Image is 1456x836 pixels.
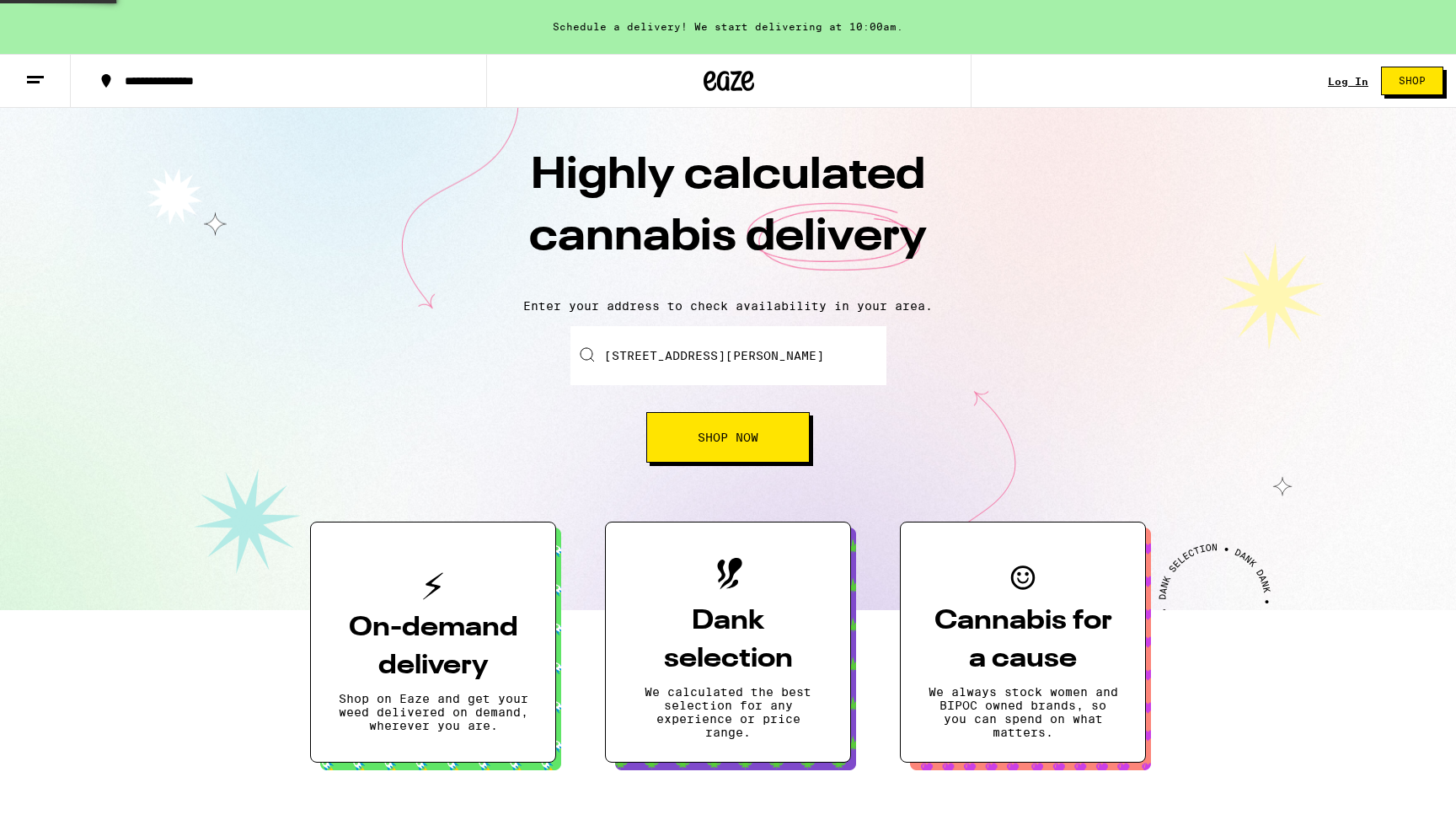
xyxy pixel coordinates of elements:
a: Shop [1368,67,1456,95]
p: Enter your address to check availability in your area. [17,299,1439,313]
input: Enter your delivery address [570,326,886,385]
button: Shop Now [646,412,810,463]
span: Hi. Need any help? [10,12,121,25]
button: On-demand deliveryShop on Eaze and get your weed delivered on demand, wherever you are. [310,522,556,763]
button: Dank selectionWe calculated the best selection for any experience or price range. [605,522,851,763]
h3: On-demand delivery [338,609,528,685]
h3: Cannabis for a cause [928,603,1118,678]
button: Shop [1381,67,1443,95]
p: We calculated the best selection for any experience or price range. [633,685,823,739]
button: Cannabis for a causeWe always stock women and BIPOC owned brands, so you can spend on what matters. [900,522,1146,763]
span: Shop Now [698,431,758,443]
h1: Highly calculated cannabis delivery [433,146,1023,286]
p: Shop on Eaze and get your weed delivered on demand, wherever you are. [338,692,528,732]
span: Shop [1399,76,1426,86]
p: We always stock women and BIPOC owned brands, so you can spend on what matters. [928,685,1118,739]
h3: Dank selection [633,603,823,678]
a: Log In [1328,76,1368,87]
